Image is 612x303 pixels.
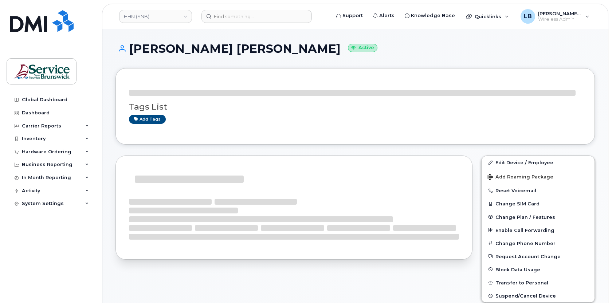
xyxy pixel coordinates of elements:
[495,227,554,233] span: Enable Call Forwarding
[482,263,595,276] button: Block Data Usage
[129,115,166,124] a: Add tags
[129,102,581,111] h3: Tags List
[482,237,595,250] button: Change Phone Number
[115,42,595,55] h1: [PERSON_NAME] [PERSON_NAME]
[495,214,555,220] span: Change Plan / Features
[482,156,595,169] a: Edit Device / Employee
[482,197,595,210] button: Change SIM Card
[482,210,595,224] button: Change Plan / Features
[482,250,595,263] button: Request Account Change
[482,184,595,197] button: Reset Voicemail
[482,289,595,302] button: Suspend/Cancel Device
[482,169,595,184] button: Add Roaming Package
[348,44,377,52] small: Active
[487,174,553,181] span: Add Roaming Package
[495,293,556,299] span: Suspend/Cancel Device
[482,224,595,237] button: Enable Call Forwarding
[482,276,595,289] button: Transfer to Personal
